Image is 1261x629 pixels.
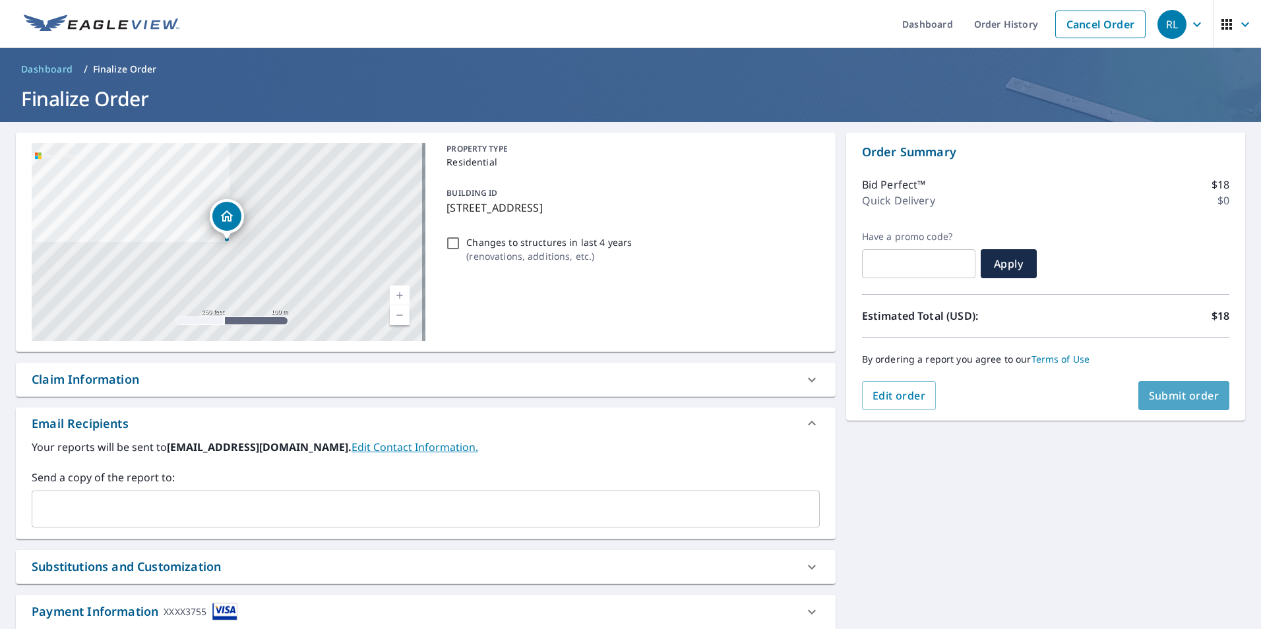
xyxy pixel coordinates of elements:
[16,595,836,628] div: Payment InformationXXXX3755cardImage
[24,15,179,34] img: EV Logo
[16,85,1245,112] h1: Finalize Order
[1138,381,1230,410] button: Submit order
[991,256,1026,271] span: Apply
[1212,308,1229,324] p: $18
[164,603,206,620] div: XXXX3755
[210,199,244,240] div: Dropped pin, building 1, Residential property, 1857 Travelers Palm Dr Edgewater, FL 32141
[93,63,157,76] p: Finalize Order
[352,440,478,454] a: EditContactInfo
[32,469,820,485] label: Send a copy of the report to:
[390,305,410,325] a: Current Level 17, Zoom Out
[466,235,632,249] p: Changes to structures in last 4 years
[16,59,78,80] a: Dashboard
[1217,193,1229,208] p: $0
[446,155,814,169] p: Residential
[862,143,1229,161] p: Order Summary
[981,249,1037,278] button: Apply
[1212,177,1229,193] p: $18
[862,308,1046,324] p: Estimated Total (USD):
[21,63,73,76] span: Dashboard
[32,415,129,433] div: Email Recipients
[862,353,1229,365] p: By ordering a report you agree to our
[167,440,352,454] b: [EMAIL_ADDRESS][DOMAIN_NAME].
[84,61,88,77] li: /
[873,388,926,403] span: Edit order
[212,603,237,620] img: cardImage
[1031,353,1090,365] a: Terms of Use
[446,200,814,216] p: [STREET_ADDRESS]
[390,285,410,305] a: Current Level 17, Zoom In
[16,550,836,584] div: Substitutions and Customization
[1157,10,1186,39] div: RL
[862,381,937,410] button: Edit order
[1055,11,1146,38] a: Cancel Order
[466,249,632,263] p: ( renovations, additions, etc. )
[16,59,1245,80] nav: breadcrumb
[862,231,975,243] label: Have a promo code?
[32,603,237,620] div: Payment Information
[1149,388,1219,403] span: Submit order
[16,363,836,396] div: Claim Information
[32,439,820,455] label: Your reports will be sent to
[32,558,221,576] div: Substitutions and Customization
[446,143,814,155] p: PROPERTY TYPE
[16,407,836,439] div: Email Recipients
[862,177,926,193] p: Bid Perfect™
[862,193,935,208] p: Quick Delivery
[446,187,497,198] p: BUILDING ID
[32,371,139,388] div: Claim Information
